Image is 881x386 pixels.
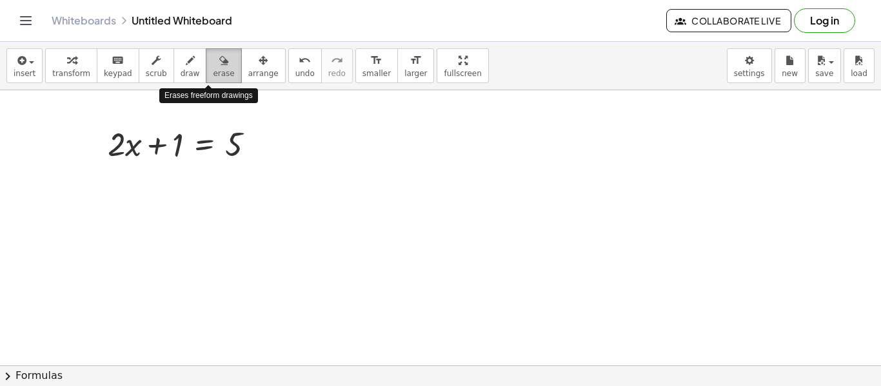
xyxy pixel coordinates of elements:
[815,69,833,78] span: save
[241,48,286,83] button: arrange
[677,15,780,26] span: Collaborate Live
[15,10,36,31] button: Toggle navigation
[355,48,398,83] button: format_sizesmaller
[328,69,346,78] span: redo
[97,48,139,83] button: keyboardkeypad
[173,48,207,83] button: draw
[45,48,97,83] button: transform
[727,48,772,83] button: settings
[146,69,167,78] span: scrub
[437,48,488,83] button: fullscreen
[288,48,322,83] button: undoundo
[397,48,434,83] button: format_sizelarger
[844,48,875,83] button: load
[52,14,116,27] a: Whiteboards
[734,69,765,78] span: settings
[444,69,481,78] span: fullscreen
[331,53,343,68] i: redo
[104,69,132,78] span: keypad
[851,69,867,78] span: load
[775,48,806,83] button: new
[370,53,382,68] i: format_size
[808,48,841,83] button: save
[159,88,258,103] div: Erases freeform drawings
[295,69,315,78] span: undo
[206,48,241,83] button: erase
[52,69,90,78] span: transform
[248,69,279,78] span: arrange
[299,53,311,68] i: undo
[6,48,43,83] button: insert
[139,48,174,83] button: scrub
[112,53,124,68] i: keyboard
[666,9,791,32] button: Collaborate Live
[404,69,427,78] span: larger
[362,69,391,78] span: smaller
[213,69,234,78] span: erase
[321,48,353,83] button: redoredo
[794,8,855,33] button: Log in
[782,69,798,78] span: new
[181,69,200,78] span: draw
[14,69,35,78] span: insert
[410,53,422,68] i: format_size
